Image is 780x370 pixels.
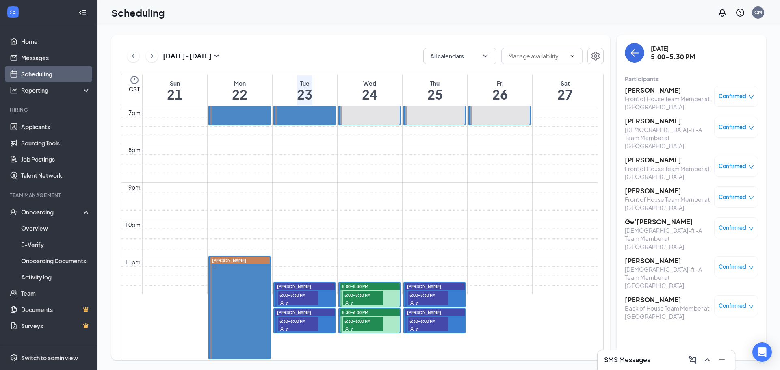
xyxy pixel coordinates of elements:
svg: User [344,327,349,332]
h3: [PERSON_NAME] [625,186,710,195]
h3: [PERSON_NAME] [625,295,710,304]
div: 10pm [123,220,142,229]
div: Open Intercom Messenger [752,342,772,362]
h1: 26 [492,87,508,101]
h1: 22 [232,87,247,101]
div: Hiring [10,106,89,113]
h3: [PERSON_NAME] [625,86,710,95]
span: [PERSON_NAME] [407,310,441,315]
div: Switch to admin view [21,354,78,362]
span: Confirmed [719,162,746,170]
a: Messages [21,50,91,66]
span: down [748,164,754,170]
svg: ChevronUp [702,355,712,365]
span: 7 [416,327,418,332]
a: Talent Network [21,167,91,184]
h3: [DATE] - [DATE] [163,52,212,61]
svg: Sync [212,265,217,269]
svg: ComposeMessage [688,355,698,365]
div: [DEMOGRAPHIC_DATA]-fil-A Team Member at [GEOGRAPHIC_DATA] [625,125,710,150]
span: 5:00-5:30 PM [278,291,318,299]
a: Home [21,33,91,50]
span: [PERSON_NAME] [277,310,311,315]
div: [DEMOGRAPHIC_DATA]-fil-A Team Member at [GEOGRAPHIC_DATA] [625,226,710,251]
button: ChevronUp [701,353,714,366]
svg: Collapse [78,9,87,17]
a: Onboarding Documents [21,253,91,269]
div: Back of House Team Member at [GEOGRAPHIC_DATA] [625,304,710,320]
a: DocumentsCrown [21,301,91,318]
button: ChevronRight [146,50,158,62]
span: down [748,125,754,131]
a: September 23, 2025 [295,74,314,106]
svg: ChevronRight [148,51,156,61]
svg: User [279,301,284,306]
h3: [PERSON_NAME] [625,256,710,265]
div: Front of House Team Member at [GEOGRAPHIC_DATA] [625,195,710,212]
svg: ChevronDown [569,53,576,59]
span: 5:30-6:00 PM [343,317,383,325]
span: 5:30-6:00 PM [278,317,318,325]
div: [DATE] [651,44,695,52]
a: September 27, 2025 [556,74,574,106]
svg: Clock [130,75,139,85]
div: Front of House Team Member at [GEOGRAPHIC_DATA] [625,95,710,111]
a: SurveysCrown [21,318,91,334]
a: Overview [21,220,91,236]
span: 7 [351,301,353,306]
div: CM [754,9,762,16]
h1: 25 [427,87,443,101]
svg: SmallChevronDown [212,51,221,61]
button: All calendarsChevronDown [423,48,496,64]
span: down [748,94,754,100]
h1: 21 [167,87,182,101]
button: back-button [625,43,644,63]
span: down [748,304,754,309]
a: Activity log [21,269,91,285]
div: Front of House Team Member at [GEOGRAPHIC_DATA] [625,164,710,181]
h1: 24 [362,87,377,101]
span: 7 [286,301,288,306]
div: [DEMOGRAPHIC_DATA]-fil-A Team Member at [GEOGRAPHIC_DATA] [625,265,710,290]
svg: User [409,301,414,306]
span: 5:00-5:30 PM [408,291,448,299]
span: 7 [416,301,418,306]
span: Confirmed [719,123,746,131]
span: CST [129,85,140,93]
a: Job Postings [21,151,91,167]
div: Reporting [21,86,91,94]
a: September 24, 2025 [360,74,379,106]
svg: User [344,301,349,306]
svg: ChevronDown [481,52,490,60]
h3: [PERSON_NAME] [625,117,710,125]
a: September 26, 2025 [491,74,509,106]
a: Sourcing Tools [21,135,91,151]
h3: 5:00-5:30 PM [651,52,695,61]
div: Thu [427,79,443,87]
h1: 27 [557,87,573,101]
button: ChevronLeft [127,50,139,62]
span: [PERSON_NAME] [212,258,246,263]
span: down [748,265,754,270]
span: Confirmed [719,263,746,271]
div: Fri [492,79,508,87]
span: 5:30-6:00 PM [408,317,448,325]
div: Wed [362,79,377,87]
svg: ChevronLeft [129,51,137,61]
svg: User [409,327,414,332]
span: down [748,195,754,201]
a: September 21, 2025 [165,74,184,106]
span: Confirmed [719,302,746,310]
input: Manage availability [508,52,566,61]
div: 11pm [123,257,142,266]
svg: UserCheck [10,208,18,216]
h3: Ge’[PERSON_NAME] [625,217,710,226]
div: Team Management [10,192,89,199]
svg: ArrowLeft [630,48,639,58]
div: Tue [297,79,312,87]
a: Scheduling [21,66,91,82]
svg: QuestionInfo [735,8,745,17]
button: Settings [587,48,604,64]
span: Confirmed [719,193,746,201]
